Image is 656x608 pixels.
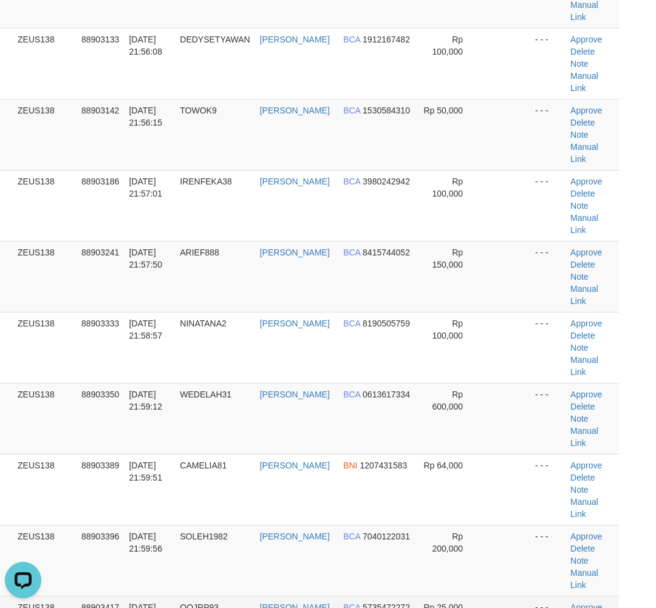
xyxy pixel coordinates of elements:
[343,248,360,257] span: BCA
[530,454,565,525] td: - - -
[570,331,595,340] a: Delete
[570,213,598,235] a: Manual Link
[129,319,162,340] span: [DATE] 21:58:57
[570,177,602,186] a: Approve
[570,426,598,448] a: Manual Link
[343,461,357,470] span: BNI
[343,35,360,44] span: BCA
[570,414,589,424] a: Note
[129,390,162,411] span: [DATE] 21:59:12
[570,35,602,44] a: Approve
[424,461,463,470] span: Rp 64,000
[180,35,250,44] span: DEDYSETYAWAN
[570,284,598,306] a: Manual Link
[570,47,595,56] a: Delete
[180,390,231,399] span: WEDELAH31
[260,532,330,541] a: [PERSON_NAME]
[13,99,77,170] td: ZEUS138
[432,390,463,411] span: Rp 600,000
[530,241,565,312] td: - - -
[81,532,119,541] span: 88903396
[530,170,565,241] td: - - -
[260,319,330,328] a: [PERSON_NAME]
[81,390,119,399] span: 88903350
[13,525,77,596] td: ZEUS138
[424,106,463,115] span: Rp 50,000
[363,35,410,44] span: Copy 1912167482 to clipboard
[570,497,598,519] a: Manual Link
[343,390,360,399] span: BCA
[180,461,227,470] span: CAMELIA81
[570,130,589,140] a: Note
[570,106,602,115] a: Approve
[432,532,463,553] span: Rp 200,000
[570,71,598,93] a: Manual Link
[5,5,41,41] button: Open LiveChat chat widget
[570,556,589,566] a: Note
[13,241,77,312] td: ZEUS138
[570,532,602,541] a: Approve
[570,272,589,282] a: Note
[180,319,227,328] span: NINATANA2
[81,106,119,115] span: 88903142
[570,248,602,257] a: Approve
[570,355,598,377] a: Manual Link
[570,343,589,353] a: Note
[81,248,119,257] span: 88903241
[432,177,463,198] span: Rp 100,000
[343,177,360,186] span: BCA
[530,99,565,170] td: - - -
[363,532,410,541] span: Copy 7040122031 to clipboard
[180,248,219,257] span: ARIEF888
[570,260,595,269] a: Delete
[570,319,602,328] a: Approve
[570,189,595,198] a: Delete
[260,177,330,186] a: [PERSON_NAME]
[129,177,162,198] span: [DATE] 21:57:01
[432,35,463,56] span: Rp 100,000
[343,106,360,115] span: BCA
[13,312,77,383] td: ZEUS138
[13,28,77,99] td: ZEUS138
[570,390,602,399] a: Approve
[570,485,589,495] a: Note
[363,177,410,186] span: Copy 3980242942 to clipboard
[530,525,565,596] td: - - -
[530,312,565,383] td: - - -
[570,142,598,164] a: Manual Link
[129,461,162,482] span: [DATE] 21:59:51
[363,106,410,115] span: Copy 1530584310 to clipboard
[432,319,463,340] span: Rp 100,000
[343,532,360,541] span: BCA
[129,532,162,553] span: [DATE] 21:59:56
[13,170,77,241] td: ZEUS138
[180,106,216,115] span: TOWOK9
[343,319,360,328] span: BCA
[260,35,330,44] a: [PERSON_NAME]
[260,106,330,115] a: [PERSON_NAME]
[570,461,602,470] a: Approve
[363,248,410,257] span: Copy 8415744052 to clipboard
[260,461,330,470] a: [PERSON_NAME]
[180,177,232,186] span: IRENFEKA38
[129,35,162,56] span: [DATE] 21:56:08
[360,461,407,470] span: Copy 1207431583 to clipboard
[13,454,77,525] td: ZEUS138
[180,532,228,541] span: SOLEH1982
[129,106,162,127] span: [DATE] 21:56:15
[81,461,119,470] span: 88903389
[260,248,330,257] a: [PERSON_NAME]
[570,118,595,127] a: Delete
[530,28,565,99] td: - - -
[432,248,463,269] span: Rp 150,000
[363,319,410,328] span: Copy 8190505759 to clipboard
[81,177,119,186] span: 88903186
[260,390,330,399] a: [PERSON_NAME]
[81,319,119,328] span: 88903333
[570,544,595,553] a: Delete
[570,473,595,482] a: Delete
[129,248,162,269] span: [DATE] 21:57:50
[530,383,565,454] td: - - -
[81,35,119,44] span: 88903133
[13,383,77,454] td: ZEUS138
